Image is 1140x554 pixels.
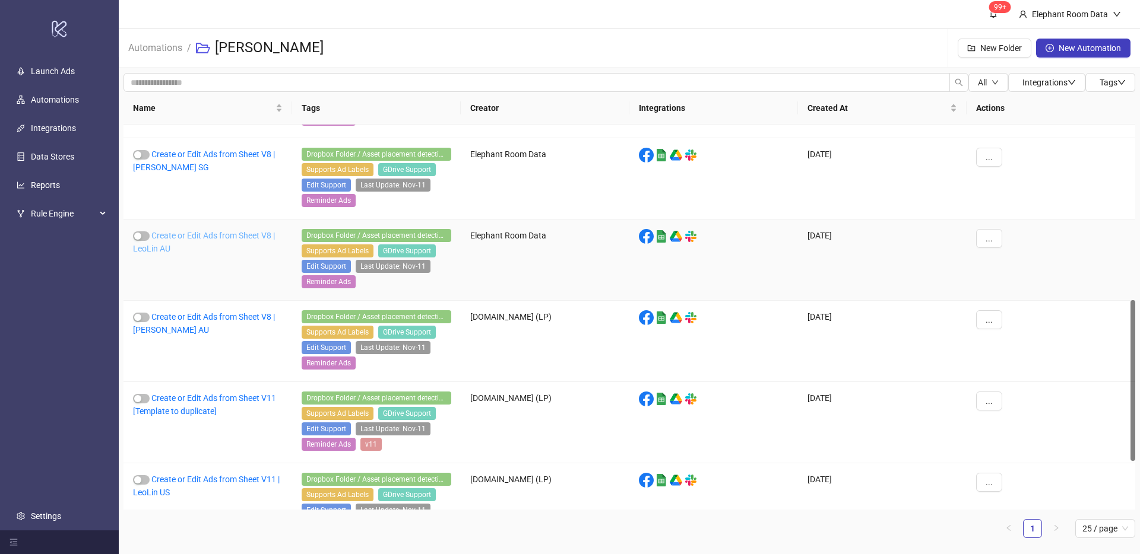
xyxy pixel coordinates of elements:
[976,473,1002,492] button: ...
[31,180,60,190] a: Reports
[378,163,436,176] span: GDrive Support
[986,315,993,324] span: ...
[999,519,1018,538] li: Previous Page
[989,9,997,18] span: bell
[302,438,356,451] span: Reminder Ads
[1027,8,1113,21] div: Elephant Room Data
[302,341,351,354] span: Edit Support
[1024,520,1041,537] a: 1
[807,101,948,114] span: Created At
[133,393,276,416] a: Create or Edit Ads from Sheet V11 [Template to duplicate]
[461,463,629,545] div: [DOMAIN_NAME] (LP)
[1022,78,1076,87] span: Integrations
[302,194,356,207] span: Reminder Ads
[798,219,967,301] div: [DATE]
[302,310,451,323] span: Dropbox Folder / Asset placement detection
[989,1,1011,13] sup: 1584
[360,438,382,451] span: v11
[133,231,275,253] a: Create or Edit Ads from Sheet V8 | LeoLin AU
[967,92,1135,125] th: Actions
[992,79,999,86] span: down
[1059,43,1121,53] span: New Automation
[1100,78,1126,87] span: Tags
[976,229,1002,248] button: ...
[1036,39,1130,58] button: New Automation
[302,260,351,273] span: Edit Support
[302,179,351,192] span: Edit Support
[461,138,629,219] div: Elephant Room Data
[1008,73,1085,92] button: Integrationsdown
[378,244,436,257] span: GDrive Support
[1047,519,1066,538] li: Next Page
[31,123,76,133] a: Integrations
[968,73,1008,92] button: Alldown
[986,234,993,243] span: ...
[17,209,25,218] span: fork
[798,382,967,463] div: [DATE]
[31,202,96,225] span: Rule Engine
[976,310,1002,329] button: ...
[356,260,430,273] span: Last Update: Nov-11
[461,382,629,463] div: [DOMAIN_NAME] (LP)
[798,138,967,219] div: [DATE]
[31,511,61,521] a: Settings
[461,92,629,125] th: Creator
[356,504,430,517] span: Last Update: Nov-11
[302,326,373,339] span: Supports Ad Labels
[302,163,373,176] span: Supports Ad Labels
[986,152,993,162] span: ...
[133,475,280,497] a: Create or Edit Ads from Sheet V11 | LeoLin US
[1047,519,1066,538] button: right
[978,78,987,87] span: All
[1046,44,1054,52] span: plus-circle
[1085,73,1135,92] button: Tagsdown
[986,477,993,487] span: ...
[798,463,967,545] div: [DATE]
[356,179,430,192] span: Last Update: Nov-11
[196,41,210,55] span: folder-open
[302,407,373,420] span: Supports Ad Labels
[1113,10,1121,18] span: down
[798,301,967,382] div: [DATE]
[302,391,451,405] span: Dropbox Folder / Asset placement detection
[302,244,373,257] span: Supports Ad Labels
[1005,524,1012,531] span: left
[1023,519,1042,538] li: 1
[31,66,75,76] a: Launch Ads
[302,229,451,242] span: Dropbox Folder / Asset placement detection
[215,39,324,58] h3: [PERSON_NAME]
[378,407,436,420] span: GDrive Support
[302,275,356,288] span: Reminder Ads
[1019,10,1027,18] span: user
[133,312,275,335] a: Create or Edit Ads from Sheet V8 | [PERSON_NAME] AU
[133,149,275,172] a: Create or Edit Ads from Sheet V8 | [PERSON_NAME] SG
[461,301,629,382] div: [DOMAIN_NAME] (LP)
[629,92,798,125] th: Integrations
[1117,78,1126,87] span: down
[955,78,963,87] span: search
[292,92,461,125] th: Tags
[126,40,185,53] a: Automations
[378,488,436,501] span: GDrive Support
[798,92,967,125] th: Created At
[1068,78,1076,87] span: down
[999,519,1018,538] button: left
[378,326,436,339] span: GDrive Support
[1053,524,1060,531] span: right
[123,92,292,125] th: Name
[356,422,430,435] span: Last Update: Nov-11
[9,538,18,546] span: menu-fold
[302,356,356,370] span: Reminder Ads
[302,488,373,501] span: Supports Ad Labels
[1075,519,1135,538] div: Page Size
[302,473,451,486] span: Dropbox Folder / Asset placement detection
[302,148,451,161] span: Dropbox Folder / Asset placement detection
[133,101,273,114] span: Name
[187,29,191,67] li: /
[958,39,1031,58] button: New Folder
[461,219,629,301] div: Elephant Room Data
[967,44,976,52] span: folder-add
[302,422,351,435] span: Edit Support
[976,391,1002,410] button: ...
[356,341,430,354] span: Last Update: Nov-11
